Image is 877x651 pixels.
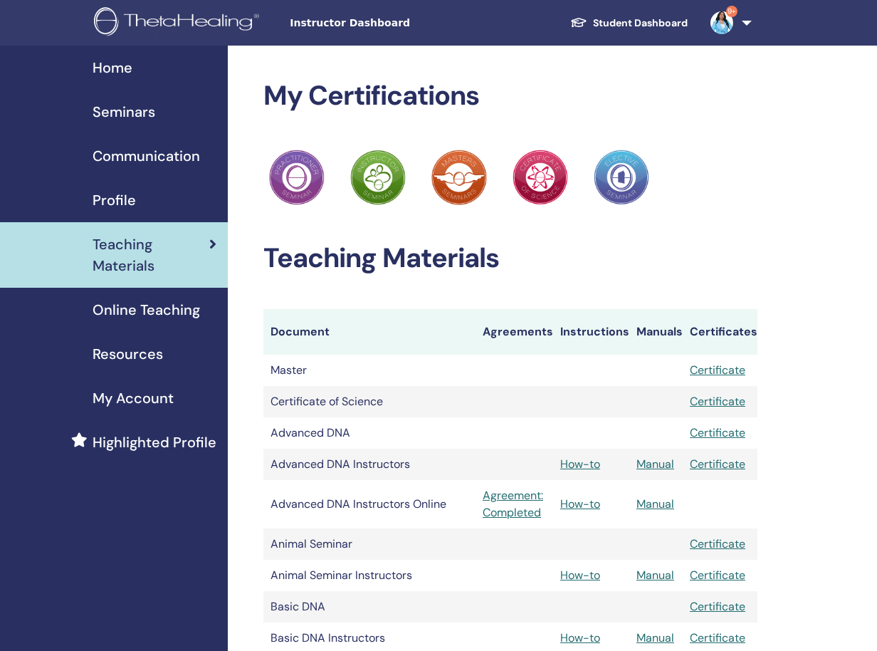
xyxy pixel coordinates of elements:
[263,386,476,417] td: Certificate of Science
[476,309,553,355] th: Agreements
[93,145,200,167] span: Communication
[263,528,476,560] td: Animal Seminar
[93,387,174,409] span: My Account
[93,189,136,211] span: Profile
[553,309,629,355] th: Instructions
[560,568,600,583] a: How-to
[263,417,476,449] td: Advanced DNA
[483,487,546,521] a: Agreement: Completed
[636,457,674,472] a: Manual
[263,355,476,386] td: Master
[263,309,476,355] th: Document
[94,7,264,39] img: logo.png
[263,591,476,623] td: Basic DNA
[93,432,216,453] span: Highlighted Profile
[710,11,733,34] img: default.jpg
[690,568,745,583] a: Certificate
[263,449,476,480] td: Advanced DNA Instructors
[690,630,745,645] a: Certificate
[263,242,757,275] h2: Teaching Materials
[93,343,163,365] span: Resources
[690,457,745,472] a: Certificate
[560,630,600,645] a: How-to
[560,457,600,472] a: How-to
[636,496,674,511] a: Manual
[594,150,649,205] img: Practitioner
[726,6,737,17] span: 9+
[93,299,200,321] span: Online Teaching
[559,10,699,36] a: Student Dashboard
[636,630,674,645] a: Manual
[560,496,600,511] a: How-to
[683,309,757,355] th: Certificates
[636,568,674,583] a: Manual
[93,101,155,123] span: Seminars
[690,536,745,551] a: Certificate
[263,80,757,113] h2: My Certifications
[690,425,745,440] a: Certificate
[93,234,209,276] span: Teaching Materials
[690,363,745,377] a: Certificate
[513,150,568,205] img: Practitioner
[290,16,503,31] span: Instructor Dashboard
[93,57,132,78] span: Home
[629,309,683,355] th: Manuals
[263,480,476,528] td: Advanced DNA Instructors Online
[431,150,487,205] img: Practitioner
[269,150,325,205] img: Practitioner
[570,16,587,28] img: graduation-cap-white.svg
[263,560,476,591] td: Animal Seminar Instructors
[690,394,745,409] a: Certificate
[350,150,406,205] img: Practitioner
[690,599,745,614] a: Certificate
